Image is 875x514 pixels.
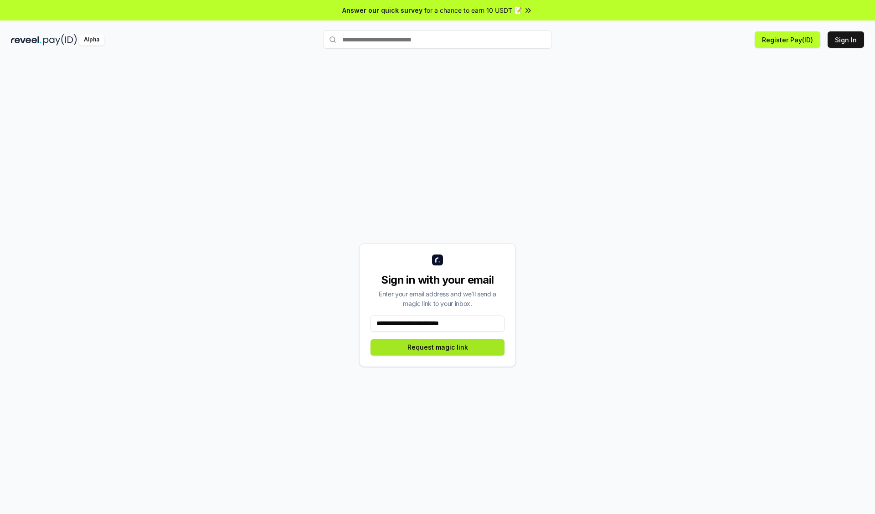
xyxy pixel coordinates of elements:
div: Enter your email address and we’ll send a magic link to your inbox. [371,289,504,308]
span: for a chance to earn 10 USDT 📝 [424,5,522,15]
img: logo_small [432,254,443,265]
img: pay_id [43,34,77,46]
button: Register Pay(ID) [755,31,820,48]
button: Sign In [828,31,864,48]
div: Alpha [79,34,104,46]
img: reveel_dark [11,34,41,46]
span: Answer our quick survey [342,5,422,15]
div: Sign in with your email [371,273,504,287]
button: Request magic link [371,339,504,356]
